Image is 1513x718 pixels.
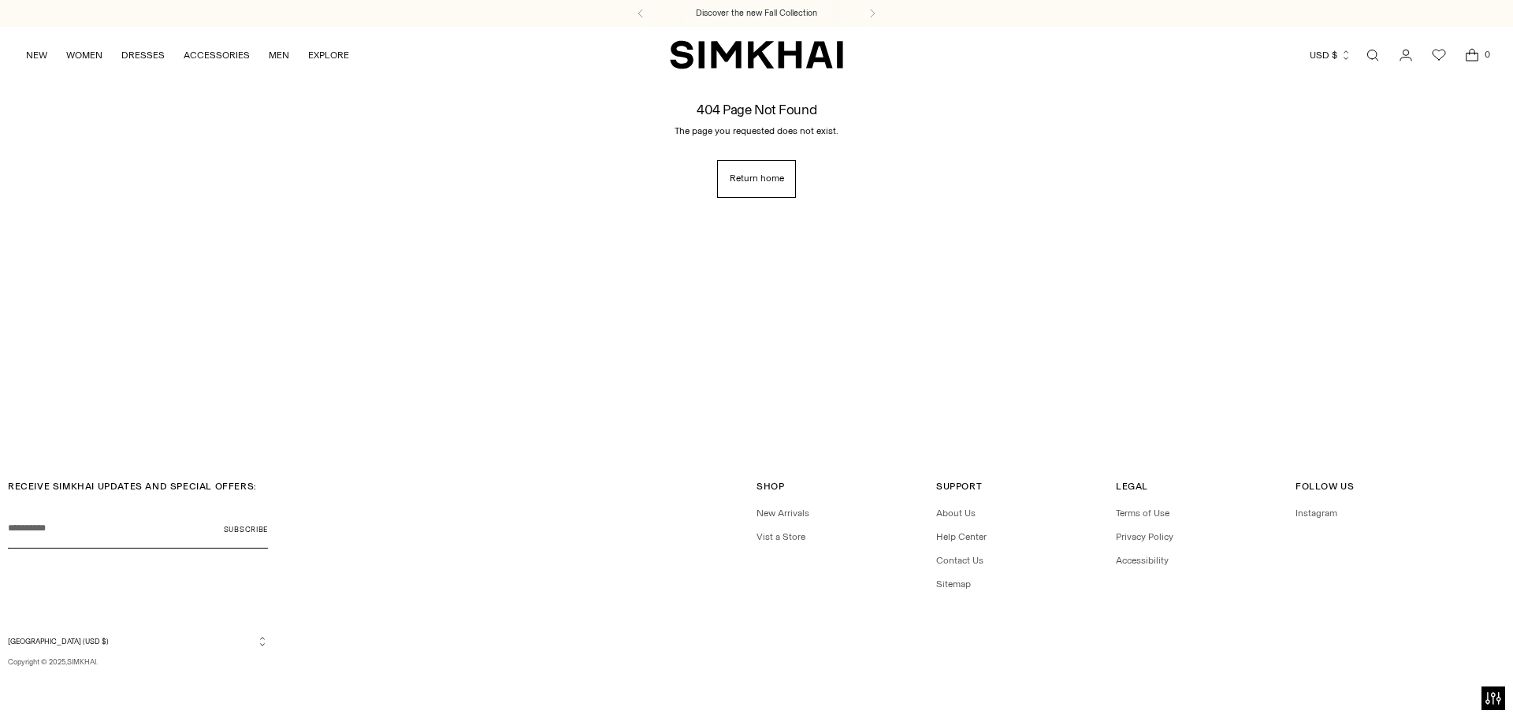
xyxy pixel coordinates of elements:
a: Return home [717,160,797,198]
span: Support [936,481,982,492]
button: USD $ [1310,38,1351,73]
a: Sitemap [936,578,971,590]
a: Open cart modal [1456,39,1488,71]
a: MEN [269,38,289,73]
a: ACCESSORIES [184,38,250,73]
button: [GEOGRAPHIC_DATA] (USD $) [8,635,268,647]
a: Accessibility [1116,555,1169,566]
a: Terms of Use [1116,508,1169,519]
a: NEW [26,38,47,73]
span: Shop [756,481,784,492]
a: SIMKHAI [67,657,96,666]
span: Follow Us [1296,481,1354,492]
button: Subscribe [224,509,268,549]
a: Privacy Policy [1116,531,1173,542]
a: Discover the new Fall Collection [696,7,817,20]
h1: 404 Page Not Found [697,102,816,117]
span: RECEIVE SIMKHAI UPDATES AND SPECIAL OFFERS: [8,481,257,492]
a: Contact Us [936,555,983,566]
p: The page you requested does not exist. [675,124,838,138]
span: Legal [1116,481,1148,492]
a: New Arrivals [756,508,809,519]
a: Go to the account page [1390,39,1422,71]
a: Help Center [936,531,987,542]
a: Open search modal [1357,39,1388,71]
a: Instagram [1296,508,1337,519]
a: WOMEN [66,38,102,73]
a: EXPLORE [308,38,349,73]
a: SIMKHAI [670,39,843,70]
span: Return home [730,172,784,185]
a: Vist a Store [756,531,805,542]
a: About Us [936,508,976,519]
span: 0 [1480,47,1494,61]
p: Copyright © 2025, . [8,657,268,668]
a: DRESSES [121,38,165,73]
a: Wishlist [1423,39,1455,71]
